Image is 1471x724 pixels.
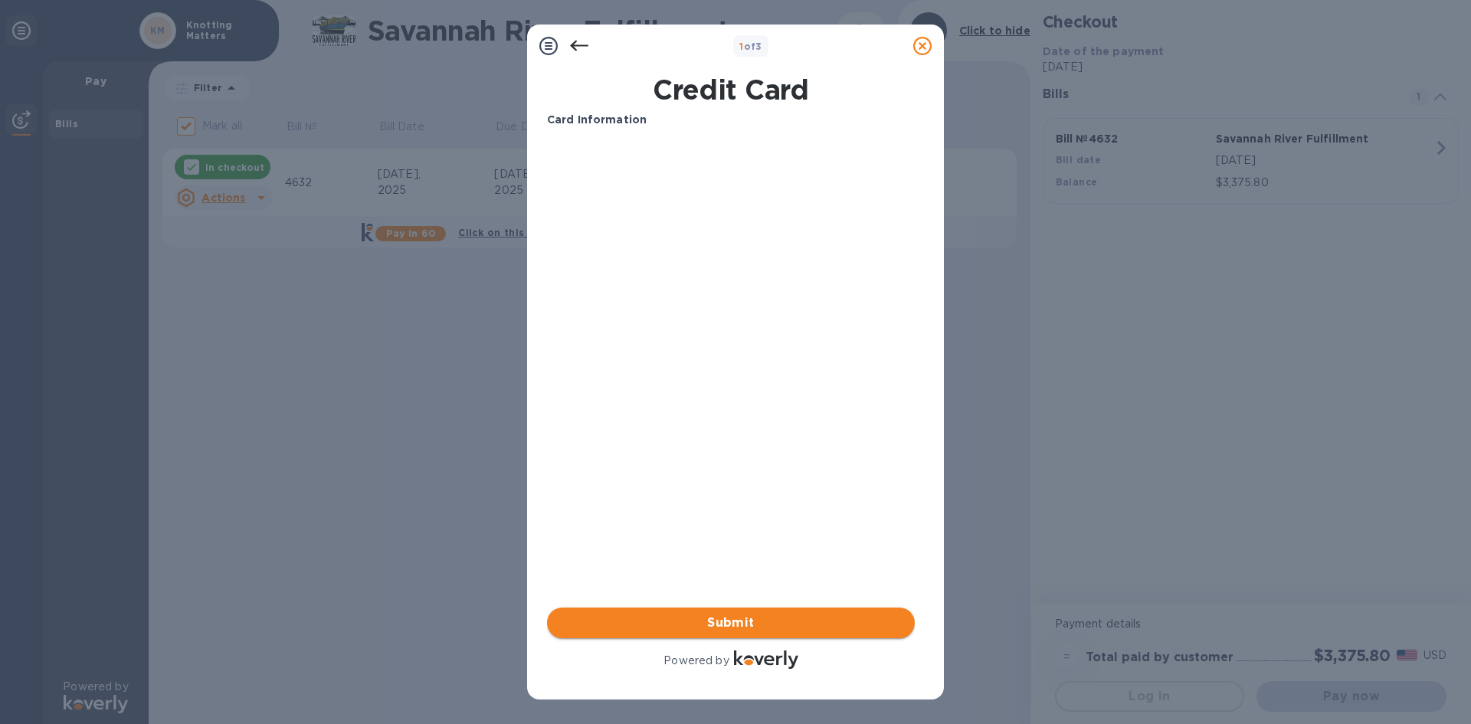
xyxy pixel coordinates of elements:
b: Card Information [547,113,647,126]
img: Logo [734,650,798,669]
iframe: Your browser does not support iframes [547,140,915,370]
button: Submit [547,608,915,638]
p: Powered by [663,653,729,669]
b: of 3 [739,41,762,52]
span: Submit [559,614,903,632]
h1: Credit Card [541,74,921,106]
span: 1 [739,41,743,52]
